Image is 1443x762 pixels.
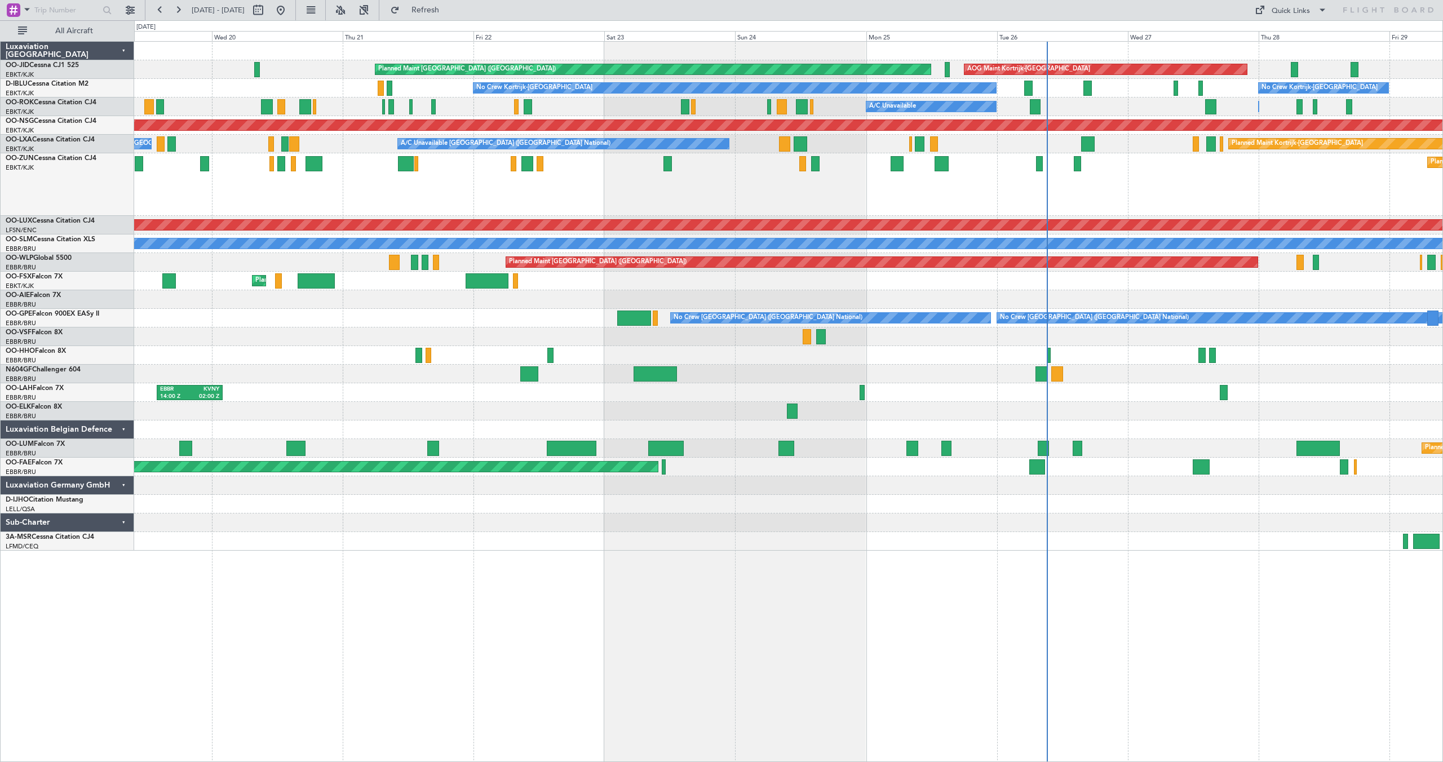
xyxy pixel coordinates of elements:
[402,6,449,14] span: Refresh
[6,255,33,262] span: OO-WLP
[674,309,862,326] div: No Crew [GEOGRAPHIC_DATA] ([GEOGRAPHIC_DATA] National)
[378,61,556,78] div: Planned Maint [GEOGRAPHIC_DATA] ([GEOGRAPHIC_DATA])
[6,459,32,466] span: OO-FAE
[869,98,916,115] div: A/C Unavailable
[29,27,119,35] span: All Aircraft
[1259,31,1389,41] div: Thu 28
[6,366,32,373] span: N604GF
[6,89,34,98] a: EBKT/KJK
[6,155,96,162] a: OO-ZUNCessna Citation CJ4
[6,136,95,143] a: OO-LXACessna Citation CJ4
[6,136,32,143] span: OO-LXA
[6,534,32,541] span: 3A-MSR
[6,534,94,541] a: 3A-MSRCessna Citation CJ4
[6,356,36,365] a: EBBR/BRU
[6,282,34,290] a: EBKT/KJK
[6,218,32,224] span: OO-LUX
[6,300,36,309] a: EBBR/BRU
[735,31,866,41] div: Sun 24
[6,292,30,299] span: OO-AIE
[6,236,95,243] a: OO-SLMCessna Citation XLS
[6,366,81,373] a: N604GFChallenger 604
[6,329,32,336] span: OO-VSF
[6,245,36,253] a: EBBR/BRU
[401,135,610,152] div: A/C Unavailable [GEOGRAPHIC_DATA] ([GEOGRAPHIC_DATA] National)
[6,329,63,336] a: OO-VSFFalcon 8X
[6,338,36,346] a: EBBR/BRU
[6,542,38,551] a: LFMD/CEQ
[6,99,34,106] span: OO-ROK
[6,263,36,272] a: EBBR/BRU
[6,505,35,513] a: LELL/QSA
[6,311,99,317] a: OO-GPEFalcon 900EX EASy II
[6,404,31,410] span: OO-ELK
[160,393,189,401] div: 14:00 Z
[1232,135,1363,152] div: Planned Maint Kortrijk-[GEOGRAPHIC_DATA]
[1272,6,1310,17] div: Quick Links
[6,81,28,87] span: D-IBLU
[6,145,34,153] a: EBKT/KJK
[6,155,34,162] span: OO-ZUN
[6,497,29,503] span: D-IJHO
[6,348,35,355] span: OO-HHO
[6,441,65,448] a: OO-LUMFalcon 7X
[6,62,29,69] span: OO-JID
[509,254,687,271] div: Planned Maint [GEOGRAPHIC_DATA] ([GEOGRAPHIC_DATA])
[6,126,34,135] a: EBKT/KJK
[6,163,34,172] a: EBKT/KJK
[255,272,387,289] div: Planned Maint Kortrijk-[GEOGRAPHIC_DATA]
[6,108,34,116] a: EBKT/KJK
[189,386,219,393] div: KVNY
[6,273,32,280] span: OO-FSX
[160,386,189,393] div: EBBR
[6,497,83,503] a: D-IJHOCitation Mustang
[34,2,99,19] input: Trip Number
[6,292,61,299] a: OO-AIEFalcon 7X
[6,311,32,317] span: OO-GPE
[12,22,122,40] button: All Aircraft
[6,412,36,420] a: EBBR/BRU
[6,236,33,243] span: OO-SLM
[136,23,156,32] div: [DATE]
[967,61,1090,78] div: AOG Maint Kortrijk-[GEOGRAPHIC_DATA]
[6,118,96,125] a: OO-NSGCessna Citation CJ4
[6,441,34,448] span: OO-LUM
[385,1,453,19] button: Refresh
[6,62,79,69] a: OO-JIDCessna CJ1 525
[6,273,63,280] a: OO-FSXFalcon 7X
[473,31,604,41] div: Fri 22
[6,255,72,262] a: OO-WLPGlobal 5500
[1261,79,1378,96] div: No Crew Kortrijk-[GEOGRAPHIC_DATA]
[81,31,212,41] div: Tue 19
[476,79,592,96] div: No Crew Kortrijk-[GEOGRAPHIC_DATA]
[6,468,36,476] a: EBBR/BRU
[6,348,66,355] a: OO-HHOFalcon 8X
[6,385,64,392] a: OO-LAHFalcon 7X
[192,5,245,15] span: [DATE] - [DATE]
[866,31,997,41] div: Mon 25
[997,31,1128,41] div: Tue 26
[6,99,96,106] a: OO-ROKCessna Citation CJ4
[604,31,735,41] div: Sat 23
[189,393,219,401] div: 02:00 Z
[1249,1,1333,19] button: Quick Links
[6,459,63,466] a: OO-FAEFalcon 7X
[6,226,37,234] a: LFSN/ENC
[6,70,34,79] a: EBKT/KJK
[6,375,36,383] a: EBBR/BRU
[1000,309,1189,326] div: No Crew [GEOGRAPHIC_DATA] ([GEOGRAPHIC_DATA] National)
[6,449,36,458] a: EBBR/BRU
[6,404,62,410] a: OO-ELKFalcon 8X
[6,218,95,224] a: OO-LUXCessna Citation CJ4
[6,385,33,392] span: OO-LAH
[212,31,343,41] div: Wed 20
[6,118,34,125] span: OO-NSG
[1128,31,1259,41] div: Wed 27
[6,393,36,402] a: EBBR/BRU
[343,31,473,41] div: Thu 21
[6,319,36,327] a: EBBR/BRU
[6,81,88,87] a: D-IBLUCessna Citation M2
